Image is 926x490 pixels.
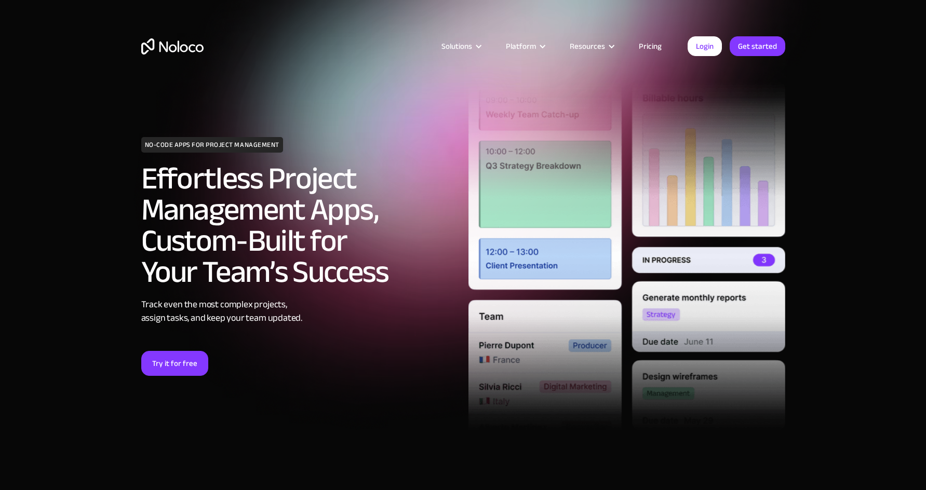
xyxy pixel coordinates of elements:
div: Platform [506,39,536,53]
div: Resources [557,39,626,53]
a: home [141,38,204,55]
h1: NO-CODE APPS FOR PROJECT MANAGEMENT [141,137,283,153]
div: Platform [493,39,557,53]
div: Solutions [441,39,472,53]
a: Pricing [626,39,675,53]
div: Track even the most complex projects, assign tasks, and keep your team updated. [141,298,458,325]
a: Try it for free [141,351,208,376]
a: Get started [730,36,785,56]
a: Login [688,36,722,56]
div: Resources [570,39,605,53]
div: Solutions [428,39,493,53]
h2: Effortless Project Management Apps, Custom-Built for Your Team’s Success [141,163,458,288]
